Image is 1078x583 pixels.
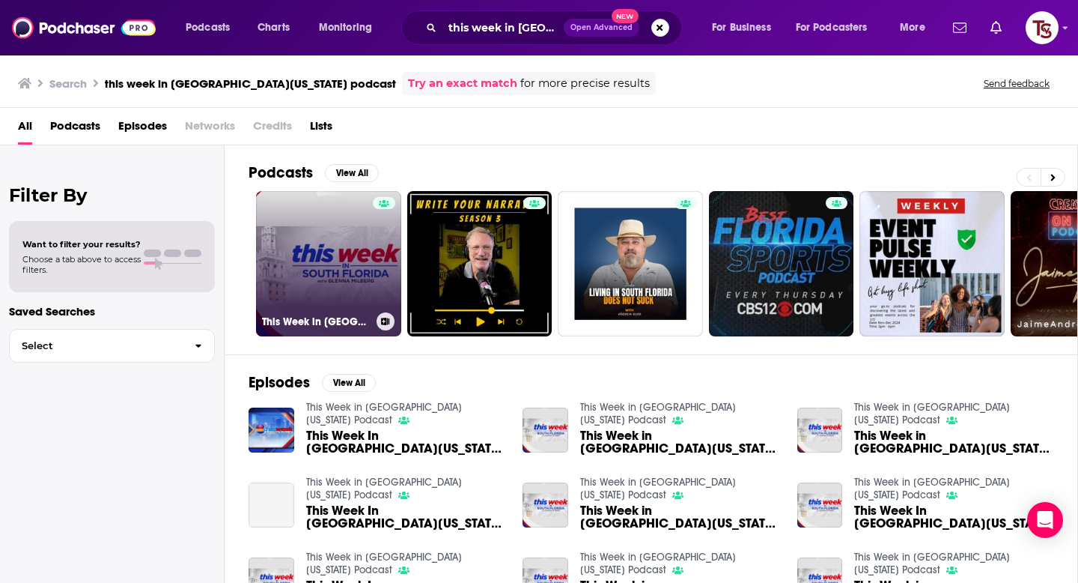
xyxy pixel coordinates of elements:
[854,476,1010,501] a: This Week in South Florida Podcast
[325,164,379,182] button: View All
[854,429,1053,455] span: This Week in [GEOGRAPHIC_DATA][US_STATE] Podcast: [DATE]
[580,504,779,530] span: This Week in [GEOGRAPHIC_DATA][US_STATE] Podcast: [DATE]
[22,254,141,275] span: Choose a tab above to access filters.
[580,429,779,455] span: This Week in [GEOGRAPHIC_DATA][US_STATE] Podcast: [DATE]
[249,408,294,453] img: This Week In South Florida Podcast
[712,17,771,38] span: For Business
[262,315,371,328] h3: This Week in [GEOGRAPHIC_DATA][US_STATE] Podcast
[306,504,505,530] span: This Week In [GEOGRAPHIC_DATA][US_STATE] Podcast: [DATE]
[947,15,972,40] a: Show notifications dropdown
[580,476,736,501] a: This Week in South Florida Podcast
[854,551,1010,576] a: This Week in South Florida Podcast
[306,476,462,501] a: This Week in South Florida Podcast
[797,408,843,453] img: This Week in South Florida Podcast: Aug. 4, 2024
[564,19,639,37] button: Open AdvancedNew
[256,191,401,336] a: This Week in [GEOGRAPHIC_DATA][US_STATE] Podcast
[118,114,167,145] a: Episodes
[9,184,215,206] h2: Filter By
[175,16,249,40] button: open menu
[520,75,650,92] span: for more precise results
[249,373,310,392] h2: Episodes
[1026,11,1059,44] img: User Profile
[310,114,332,145] a: Lists
[185,114,235,145] span: Networks
[1026,11,1059,44] button: Show profile menu
[186,17,230,38] span: Podcasts
[105,76,396,91] h3: this week in [GEOGRAPHIC_DATA][US_STATE] podcast
[249,373,376,392] a: EpisodesView All
[854,429,1053,455] a: This Week in South Florida Podcast: Aug. 4, 2024
[258,17,290,38] span: Charts
[306,551,462,576] a: This Week in South Florida Podcast
[979,77,1054,90] button: Send feedback
[415,10,696,45] div: Search podcasts, credits, & more...
[12,13,156,42] img: Podchaser - Follow, Share and Rate Podcasts
[889,16,944,40] button: open menu
[523,408,568,453] img: This Week in South Florida Podcast: Aug. 20, 2023
[249,163,379,182] a: PodcastsView All
[580,401,736,426] a: This Week in South Florida Podcast
[523,483,568,528] img: This Week in South Florida Podcast: July 7, 2024
[306,429,505,455] a: This Week In South Florida Podcast
[580,429,779,455] a: This Week in South Florida Podcast: Aug. 20, 2023
[306,504,505,530] a: This Week In South Florida Podcast: March 31, 2024
[319,17,372,38] span: Monitoring
[854,504,1053,530] a: This Week In South Florida Podcast: Dec. 8, 2024
[984,15,1008,40] a: Show notifications dropdown
[248,16,299,40] a: Charts
[570,24,633,31] span: Open Advanced
[1026,11,1059,44] span: Logged in as TvSMediaGroup
[442,16,564,40] input: Search podcasts, credits, & more...
[22,239,141,250] span: Want to filter your results?
[580,504,779,530] a: This Week in South Florida Podcast: July 7, 2024
[249,163,313,182] h2: Podcasts
[797,483,843,528] img: This Week In South Florida Podcast: Dec. 8, 2024
[49,76,87,91] h3: Search
[854,504,1053,530] span: This Week In [GEOGRAPHIC_DATA][US_STATE] Podcast: [DATE]
[306,401,462,426] a: This Week in South Florida Podcast
[322,374,376,392] button: View All
[9,329,215,363] button: Select
[701,16,790,40] button: open menu
[9,304,215,318] p: Saved Searches
[249,483,294,528] a: This Week In South Florida Podcast: March 31, 2024
[10,341,183,351] span: Select
[796,17,868,38] span: For Podcasters
[612,9,639,23] span: New
[50,114,100,145] a: Podcasts
[1027,502,1063,538] div: Open Intercom Messenger
[253,114,292,145] span: Credits
[408,75,517,92] a: Try an exact match
[580,551,736,576] a: This Week in South Florida Podcast
[18,114,32,145] a: All
[900,17,925,38] span: More
[854,401,1010,426] a: This Week in South Florida Podcast
[786,16,889,40] button: open menu
[306,429,505,455] span: This Week In [GEOGRAPHIC_DATA][US_STATE] Podcast
[308,16,392,40] button: open menu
